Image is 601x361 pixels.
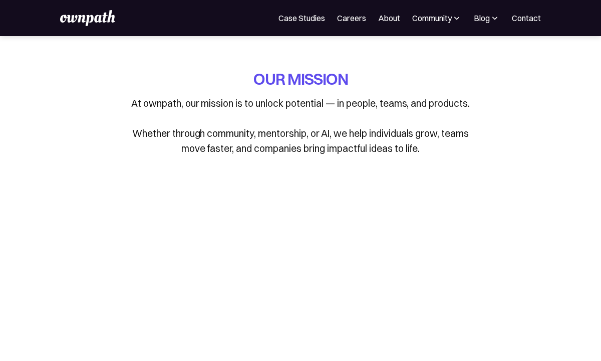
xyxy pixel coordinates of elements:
[412,12,462,24] div: Community
[412,12,452,24] div: Community
[474,12,490,24] div: Blog
[337,12,366,24] a: Careers
[278,12,325,24] a: Case Studies
[125,96,476,156] p: At ownpath, our mission is to unlock potential — in people, teams, and products. Whether through ...
[253,68,348,90] h1: OUR MISSION
[378,12,400,24] a: About
[512,12,541,24] a: Contact
[474,12,500,24] div: Blog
